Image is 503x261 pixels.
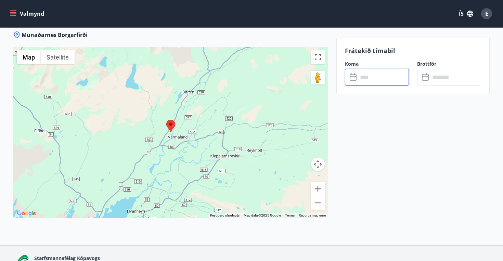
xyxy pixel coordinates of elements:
a: Open this area in Google Maps (opens a new window) [15,209,38,218]
a: Report a map error [299,213,326,217]
button: menu [8,8,47,20]
button: E [478,5,495,22]
button: Zoom out [311,196,325,210]
a: Terms (opens in new tab) [285,213,295,217]
button: Drag Pegman onto the map to open Street View [311,71,325,84]
button: Zoom in [311,182,325,196]
span: Munaðarnes Borgarfirði [22,31,88,39]
button: ÍS [455,8,477,20]
p: Frátekið tímabil [345,46,481,55]
button: Keyboard shortcuts [210,213,240,218]
button: Show satellite imagery [41,50,75,64]
label: Koma [345,61,409,67]
span: E [485,10,488,17]
button: Map camera controls [311,157,325,171]
img: Google [15,209,38,218]
button: Toggle fullscreen view [311,50,325,64]
button: Show street map [17,50,41,64]
span: Map data ©2025 Google [244,213,281,217]
label: Brottför [417,61,481,67]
